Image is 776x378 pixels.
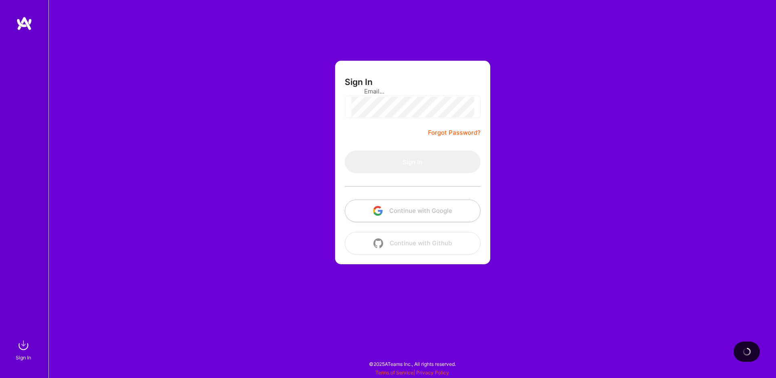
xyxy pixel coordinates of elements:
[375,370,449,376] span: |
[345,200,481,222] button: Continue with Google
[375,370,413,376] a: Terms of Service
[345,232,481,255] button: Continue with Github
[373,206,383,216] img: icon
[364,81,461,102] input: Email...
[345,151,481,173] button: Sign In
[17,337,32,362] a: sign inSign In
[15,337,32,353] img: sign in
[428,128,481,138] a: Forgot Password?
[16,353,31,362] div: Sign In
[743,348,751,356] img: loading
[48,354,776,374] div: © 2025 ATeams Inc., All rights reserved.
[16,16,32,31] img: logo
[416,370,449,376] a: Privacy Policy
[345,77,373,87] h3: Sign In
[373,238,383,248] img: icon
